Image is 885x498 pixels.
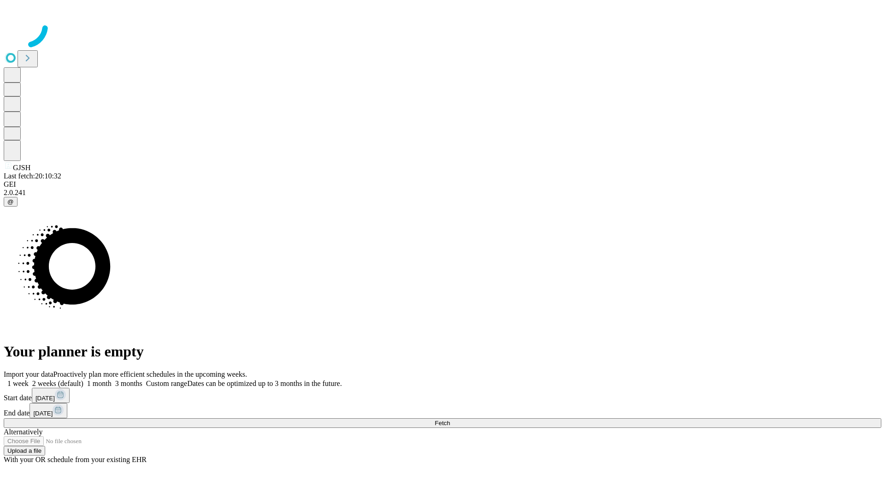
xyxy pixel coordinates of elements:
[435,420,450,427] span: Fetch
[33,410,53,417] span: [DATE]
[35,395,55,402] span: [DATE]
[4,456,147,463] span: With your OR schedule from your existing EHR
[4,370,53,378] span: Import your data
[4,189,881,197] div: 2.0.241
[4,343,881,360] h1: Your planner is empty
[4,197,18,207] button: @
[4,403,881,418] div: End date
[4,388,881,403] div: Start date
[7,379,29,387] span: 1 week
[4,446,45,456] button: Upload a file
[7,198,14,205] span: @
[4,418,881,428] button: Fetch
[187,379,342,387] span: Dates can be optimized up to 3 months in the future.
[13,164,30,172] span: GJSH
[4,172,61,180] span: Last fetch: 20:10:32
[146,379,187,387] span: Custom range
[4,180,881,189] div: GEI
[115,379,142,387] span: 3 months
[87,379,112,387] span: 1 month
[32,379,83,387] span: 2 weeks (default)
[53,370,247,378] span: Proactively plan more efficient schedules in the upcoming weeks.
[32,388,70,403] button: [DATE]
[29,403,67,418] button: [DATE]
[4,428,42,436] span: Alternatively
